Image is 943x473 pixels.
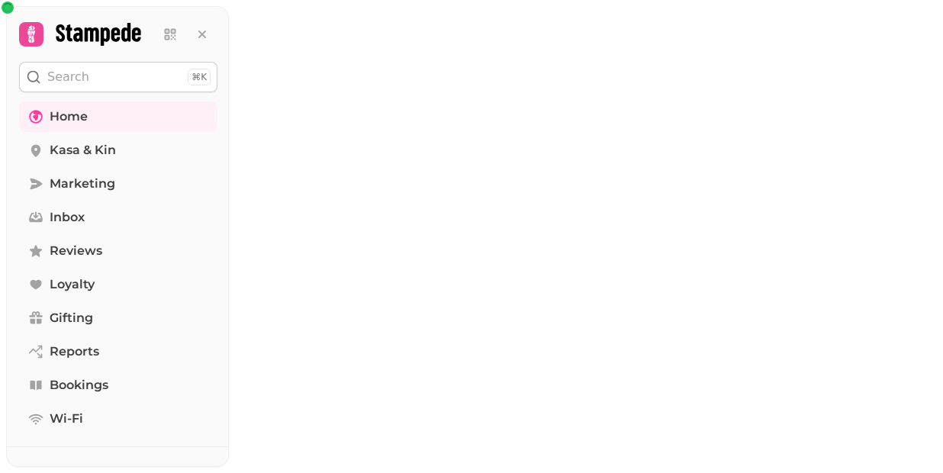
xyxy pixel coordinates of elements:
span: Wi-Fi [50,410,83,428]
a: Home [19,101,217,132]
button: Search⌘K [19,62,217,92]
p: Search [47,68,89,86]
span: Marketing [50,175,115,193]
a: Wi-Fi [19,404,217,434]
a: Gifting [19,303,217,333]
span: Kasa & Kin [50,141,116,159]
a: Marketing [19,169,217,199]
span: Home [50,108,88,126]
a: Reviews [19,236,217,266]
span: Inbox [50,208,85,227]
a: Loyalty [19,269,217,300]
div: ⌘K [188,69,211,85]
a: Inbox [19,202,217,233]
span: Bookings [50,376,108,394]
a: Bookings [19,370,217,401]
span: Reports [50,343,99,361]
a: Kasa & Kin [19,135,217,166]
span: Loyalty [50,275,95,294]
a: Reports [19,336,217,367]
span: Gifting [50,309,93,327]
span: Reviews [50,242,102,260]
